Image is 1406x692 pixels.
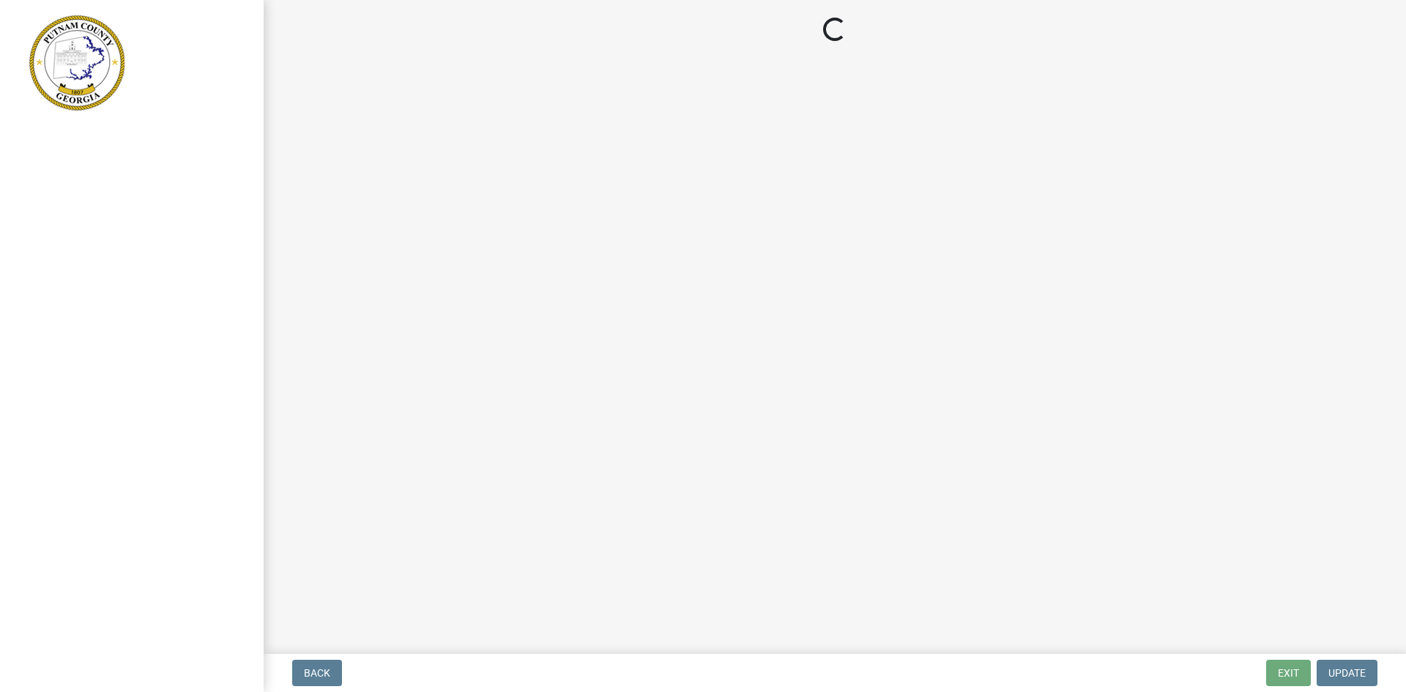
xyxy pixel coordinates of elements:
[1328,667,1366,679] span: Update
[292,660,342,686] button: Back
[1266,660,1311,686] button: Exit
[1317,660,1377,686] button: Update
[304,667,330,679] span: Back
[29,15,124,111] img: Putnam County, Georgia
